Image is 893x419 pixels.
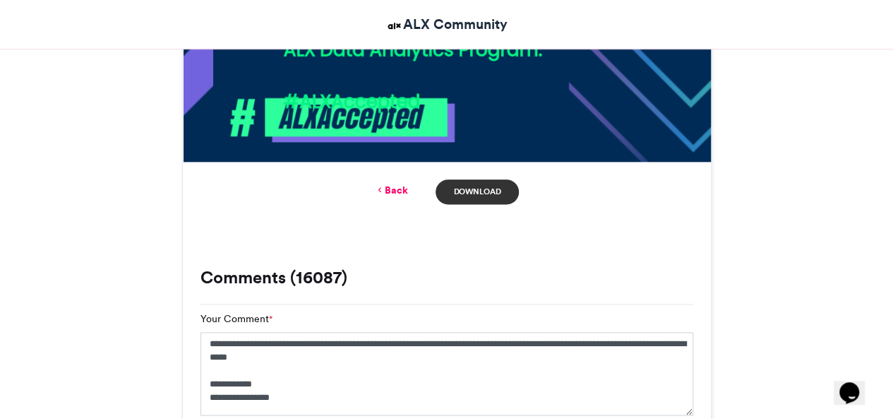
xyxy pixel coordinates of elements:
a: ALX Community [385,14,508,35]
label: Your Comment [200,312,272,326]
img: ALX Community [385,17,403,35]
iframe: chat widget [834,362,879,405]
a: Back [374,183,407,198]
h3: Comments (16087) [200,269,693,286]
a: Download [436,179,518,204]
